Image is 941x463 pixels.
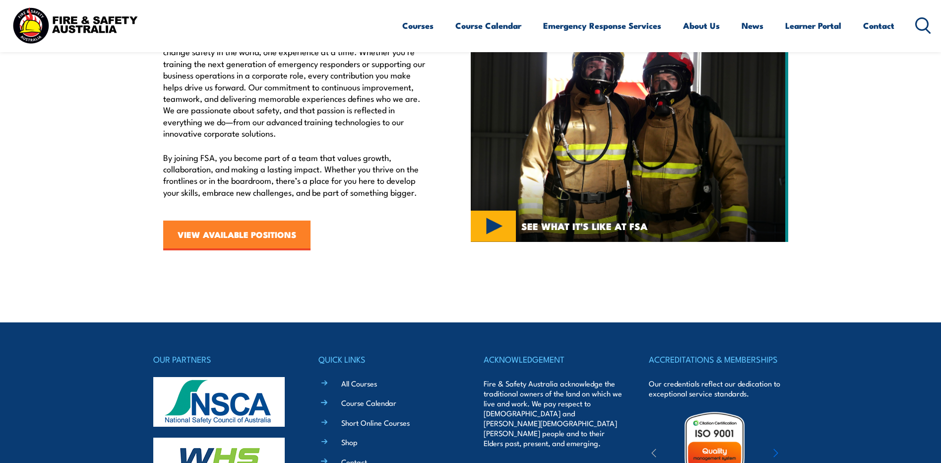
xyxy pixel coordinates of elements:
p: At [GEOGRAPHIC_DATA], we are united by a shared purpose: to forever change safety in the world, o... [163,34,425,139]
h4: QUICK LINKS [318,352,457,366]
a: VIEW AVAILABLE POSITIONS [163,221,311,250]
a: Emergency Response Services [543,12,661,39]
h4: ACCREDITATIONS & MEMBERSHIPS [649,352,788,366]
a: All Courses [341,378,377,388]
a: Contact [863,12,894,39]
a: News [742,12,763,39]
p: By joining FSA, you become part of a team that values growth, collaboration, and making a lasting... [163,152,425,198]
h4: ACKNOWLEDGEMENT [484,352,623,366]
a: Courses [402,12,434,39]
a: Course Calendar [341,397,396,408]
h4: OUR PARTNERS [153,352,292,366]
a: Learner Portal [785,12,841,39]
span: SEE WHAT IT'S LIKE AT FSA [521,222,648,231]
img: nsca-logo-footer [153,377,285,427]
a: Course Calendar [455,12,521,39]
p: Our credentials reflect our dedication to exceptional service standards. [649,379,788,398]
a: Short Online Courses [341,417,410,428]
a: About Us [683,12,720,39]
p: Fire & Safety Australia acknowledge the traditional owners of the land on which we live and work.... [484,379,623,448]
a: Shop [341,437,358,447]
img: MERS VIDEO (4) [471,13,788,242]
